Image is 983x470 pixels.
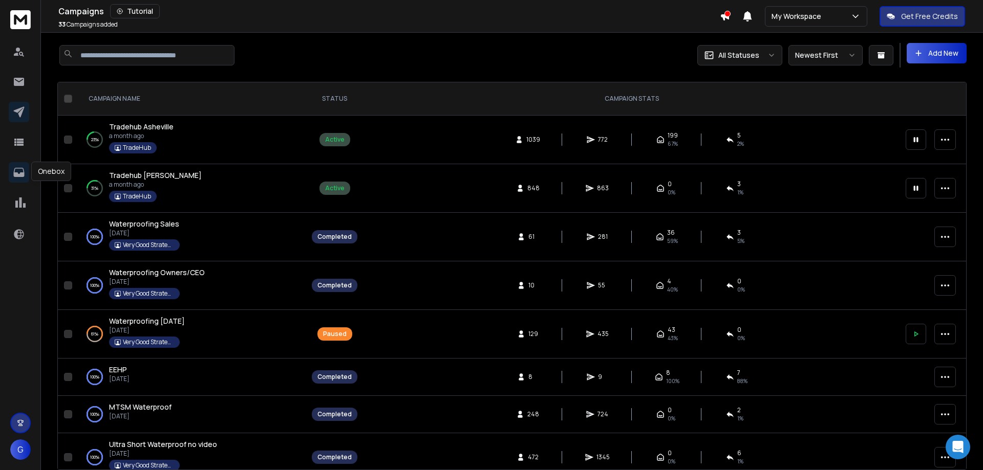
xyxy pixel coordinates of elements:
[317,410,352,418] div: Completed
[91,329,98,339] p: 61 %
[76,310,306,359] td: 61%Waterproofing [DATE][DATE]Very Good Strategies
[109,326,185,334] p: [DATE]
[668,457,675,465] span: 0%
[325,184,345,192] div: Active
[737,229,741,237] span: 3
[598,373,608,381] span: 9
[737,414,743,422] span: 1 %
[737,406,741,414] span: 2
[109,132,174,140] p: a month ago
[317,373,352,381] div: Completed
[528,373,539,381] span: 8
[598,233,608,241] span: 281
[90,409,99,419] p: 100 %
[737,326,741,334] span: 0
[317,281,352,289] div: Completed
[109,439,217,450] a: Ultra Short Waterproof no video
[788,45,863,65] button: Newest First
[109,267,205,278] a: Waterproofing Owners/CEO
[737,188,743,196] span: 1 %
[528,330,539,338] span: 129
[58,20,66,29] span: 33
[317,233,352,241] div: Completed
[598,136,608,144] span: 772
[123,241,174,249] p: Very Good Strategies
[737,377,747,385] span: 88 %
[597,330,609,338] span: 435
[58,4,720,18] div: Campaigns
[737,369,740,377] span: 7
[668,180,672,188] span: 0
[946,435,970,459] div: Open Intercom Messenger
[58,20,118,29] p: Campaigns added
[737,180,741,188] span: 3
[123,338,174,346] p: Very Good Strategies
[109,412,172,420] p: [DATE]
[76,164,306,213] td: 31%Tradehub [PERSON_NAME]a month agoTradeHub
[668,449,672,457] span: 0
[76,116,306,164] td: 23%Tradehub Ashevillea month agoTradeHub
[109,278,205,286] p: [DATE]
[597,410,608,418] span: 724
[90,372,99,382] p: 100 %
[109,267,205,277] span: Waterproofing Owners/CEO
[109,450,217,458] p: [DATE]
[737,457,743,465] span: 1 %
[109,365,127,375] a: EEHP
[668,406,672,414] span: 0
[109,122,174,132] a: Tradehub Asheville
[737,237,744,245] span: 5 %
[123,144,151,152] p: TradeHub
[109,219,179,229] a: Waterproofing Sales
[596,453,610,461] span: 1345
[109,316,185,326] a: Waterproofing [DATE]
[527,410,539,418] span: 248
[668,334,678,342] span: 43 %
[109,229,180,237] p: [DATE]
[667,277,671,285] span: 4
[668,188,675,196] span: 0%
[76,396,306,433] td: 100%MTSM Waterproof[DATE]
[110,4,160,18] button: Tutorial
[123,192,151,200] p: TradeHub
[317,453,352,461] div: Completed
[901,11,958,21] p: Get Free Credits
[109,402,172,412] a: MTSM Waterproof
[90,280,99,290] p: 100 %
[76,359,306,396] td: 100%EEHP[DATE]
[109,439,217,449] span: Ultra Short Waterproof no video
[109,375,130,383] p: [DATE]
[323,330,347,338] div: Paused
[90,452,99,462] p: 100 %
[76,261,306,310] td: 100%Waterproofing Owners/CEO[DATE]Very Good Strategies
[528,453,539,461] span: 472
[123,289,174,298] p: Very Good Strategies
[737,334,745,342] span: 0 %
[109,170,202,181] a: Tradehub [PERSON_NAME]
[737,140,744,148] span: 2 %
[668,131,678,140] span: 199
[528,281,539,289] span: 10
[109,316,185,326] span: Waterproofing [DATE]
[667,237,678,245] span: 59 %
[666,369,670,377] span: 8
[668,414,675,422] span: 0%
[737,285,745,294] span: 0 %
[907,43,967,63] button: Add New
[880,6,965,27] button: Get Free Credits
[76,82,306,116] th: CAMPAIGN NAME
[528,233,539,241] span: 61
[527,184,540,192] span: 848
[718,50,759,60] p: All Statuses
[91,183,98,193] p: 31 %
[668,326,675,334] span: 43
[123,461,174,469] p: Very Good Strategies
[10,439,31,460] button: G
[666,377,679,385] span: 100 %
[109,170,202,180] span: Tradehub [PERSON_NAME]
[109,181,202,189] p: a month ago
